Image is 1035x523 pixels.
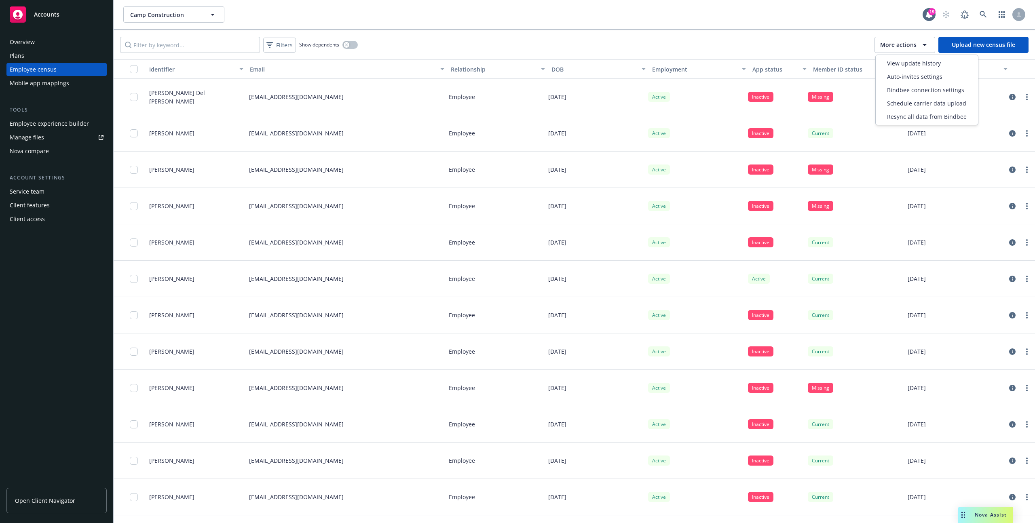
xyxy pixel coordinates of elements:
[6,174,107,182] div: Account settings
[130,202,138,210] input: Toggle Row Selected
[1008,129,1017,138] a: circleInformation
[808,492,833,502] div: Current
[808,164,833,175] div: Missing
[10,117,89,130] div: Employee experience builder
[149,493,194,501] span: [PERSON_NAME]
[6,77,107,90] a: Mobile app mappings
[648,164,670,175] div: Active
[908,238,926,247] p: [DATE]
[249,456,344,465] p: [EMAIL_ADDRESS][DOMAIN_NAME]
[449,493,475,501] p: Employee
[908,129,926,137] p: [DATE]
[810,59,910,79] button: Member ID status
[1008,92,1017,102] a: circleInformation
[548,129,566,137] p: [DATE]
[1008,165,1017,175] a: circleInformation
[648,201,670,211] div: Active
[10,49,24,62] div: Plans
[1008,274,1017,284] a: circleInformation
[449,165,475,174] p: Employee
[249,347,344,356] p: [EMAIL_ADDRESS][DOMAIN_NAME]
[6,213,107,226] a: Client access
[149,456,194,465] span: [PERSON_NAME]
[874,37,935,53] button: More actions
[748,274,770,284] div: Active
[652,65,737,74] div: Employment
[808,128,833,138] div: Current
[10,199,50,212] div: Client features
[449,93,475,101] p: Employee
[887,72,942,81] span: Auto-invites settings
[1022,383,1032,393] a: more
[748,92,773,102] div: Inactive
[1008,383,1017,393] a: circleInformation
[130,238,138,247] input: Toggle Row Selected
[249,311,344,319] p: [EMAIL_ADDRESS][DOMAIN_NAME]
[1022,456,1032,466] a: more
[449,274,475,283] p: Employee
[880,41,917,49] span: More actions
[938,6,954,23] a: Start snowing
[808,92,833,102] div: Missing
[813,65,907,74] div: Member ID status
[1008,420,1017,429] a: circleInformation
[449,347,475,356] p: Employee
[548,274,566,283] p: [DATE]
[908,202,926,210] p: [DATE]
[957,6,973,23] a: Report a Bug
[748,346,773,356] div: Inactive
[6,49,107,62] a: Plans
[975,511,1007,518] span: Nova Assist
[249,202,344,210] p: [EMAIL_ADDRESS][DOMAIN_NAME]
[648,310,670,320] div: Active
[648,274,670,284] div: Active
[648,456,670,466] div: Active
[263,38,296,53] button: Filters
[551,65,637,74] div: DOB
[649,59,750,79] button: Employment
[448,59,548,79] button: Relationship
[265,39,294,51] span: Filters
[648,128,670,138] div: Active
[1022,420,1032,429] a: more
[249,420,344,428] p: [EMAIL_ADDRESS][DOMAIN_NAME]
[15,496,75,505] span: Open Client Navigator
[130,11,200,19] span: Camp Construction
[1008,201,1017,211] a: circleInformation
[548,59,649,79] button: DOB
[748,164,773,175] div: Inactive
[908,274,926,283] p: [DATE]
[249,384,344,392] p: [EMAIL_ADDRESS][DOMAIN_NAME]
[808,274,833,284] div: Current
[548,238,566,247] p: [DATE]
[10,213,45,226] div: Client access
[958,507,1013,523] button: Nova Assist
[648,346,670,356] div: Active
[6,106,107,114] div: Tools
[1022,347,1032,356] a: more
[6,185,107,198] a: Service team
[748,383,773,393] div: Inactive
[808,201,833,211] div: Missing
[1022,492,1032,502] a: more
[130,384,138,392] input: Toggle Row Selected
[648,492,670,502] div: Active
[975,6,991,23] a: Search
[1008,238,1017,247] a: circleInformation
[130,311,138,319] input: Toggle Row Selected
[887,99,966,108] span: Schedule carrier data upload
[250,65,435,74] div: Email
[449,311,475,319] p: Employee
[276,41,293,49] span: Filters
[808,456,833,466] div: Current
[120,37,260,53] input: Filter by keyword...
[908,347,926,356] p: [DATE]
[1022,238,1032,247] a: more
[958,507,968,523] div: Drag to move
[149,165,194,174] span: [PERSON_NAME]
[449,384,475,392] p: Employee
[10,131,44,144] div: Manage files
[130,166,138,174] input: Toggle Row Selected
[130,129,138,137] input: Toggle Row Selected
[149,274,194,283] span: [PERSON_NAME]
